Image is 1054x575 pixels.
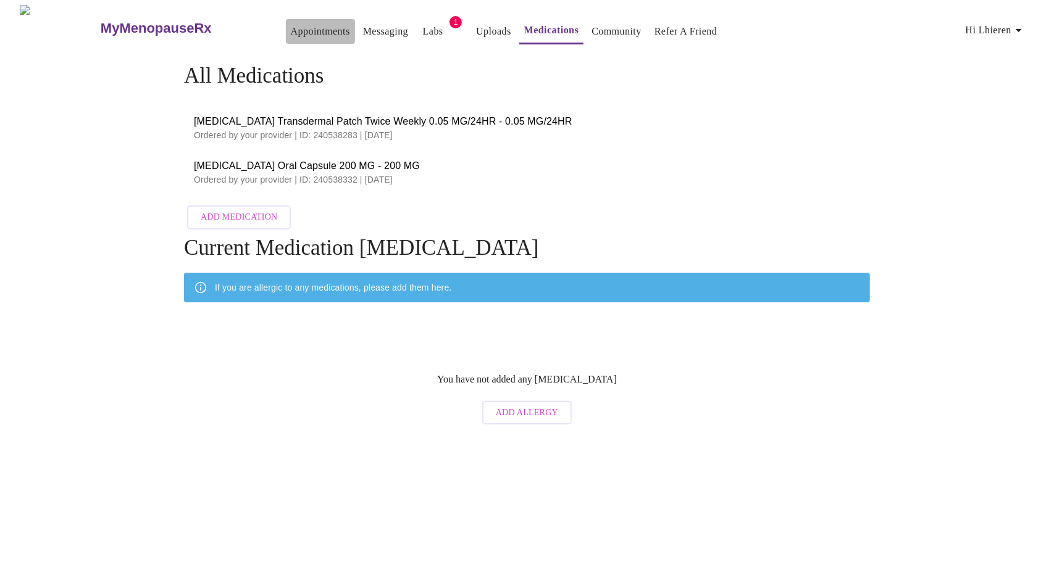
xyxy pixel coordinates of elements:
[201,210,277,225] span: Add Medication
[961,18,1031,43] button: Hi Lhieren
[291,23,350,40] a: Appointments
[194,114,860,129] span: [MEDICAL_DATA] Transdermal Patch Twice Weekly 0.05 MG/24HR - 0.05 MG/24HR
[476,23,511,40] a: Uploads
[286,19,355,44] button: Appointments
[587,19,646,44] button: Community
[519,18,584,44] button: Medications
[966,22,1026,39] span: Hi Lhieren
[592,23,642,40] a: Community
[194,173,860,186] p: Ordered by your provider | ID: 240538332 | [DATE]
[184,64,870,88] h4: All Medications
[99,7,261,50] a: MyMenopauseRx
[496,405,558,421] span: Add Allergy
[650,19,722,44] button: Refer a Friend
[450,16,462,28] span: 1
[101,20,212,36] h3: MyMenopauseRx
[187,205,291,230] button: Add Medication
[194,159,860,173] span: [MEDICAL_DATA] Oral Capsule 200 MG - 200 MG
[423,23,443,40] a: Labs
[215,276,451,299] div: If you are allergic to any medications, please add them here.
[437,374,617,385] p: You have not added any [MEDICAL_DATA]
[482,401,572,425] button: Add Allergy
[471,19,516,44] button: Uploads
[20,5,99,51] img: MyMenopauseRx Logo
[655,23,717,40] a: Refer a Friend
[194,129,860,141] p: Ordered by your provider | ID: 240538283 | [DATE]
[413,19,453,44] button: Labs
[184,236,870,260] h4: Current Medication [MEDICAL_DATA]
[363,23,408,40] a: Messaging
[358,19,413,44] button: Messaging
[524,22,579,39] a: Medications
